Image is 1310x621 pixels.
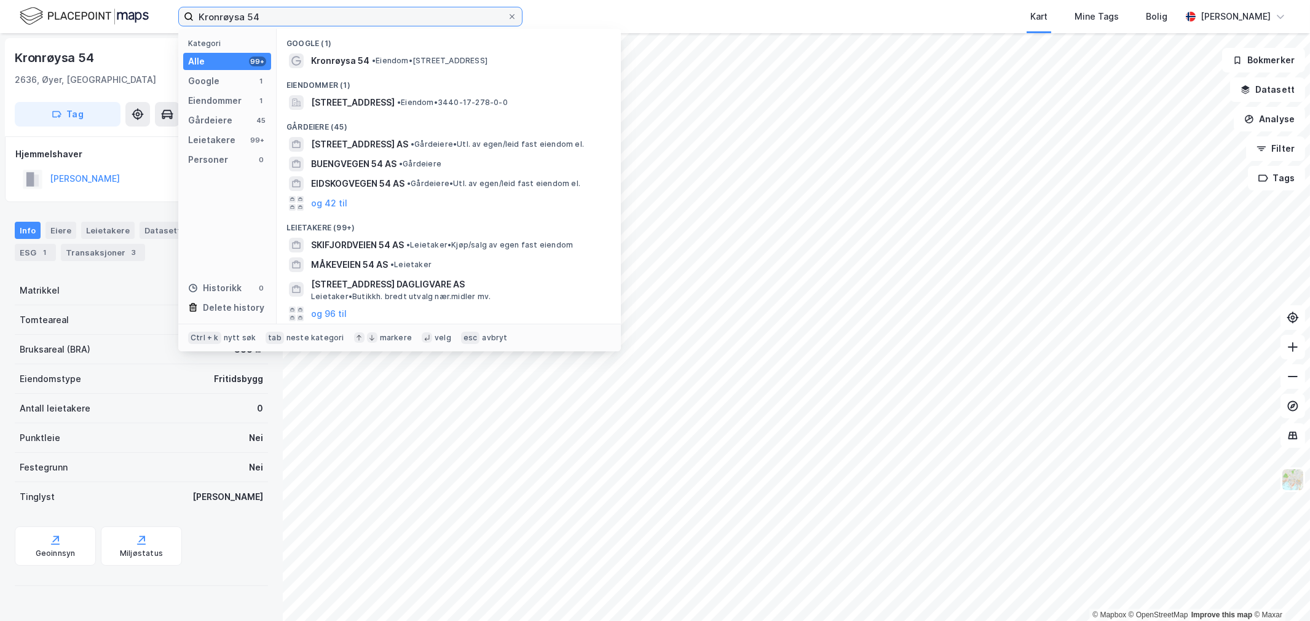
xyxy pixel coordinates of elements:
[188,54,205,69] div: Alle
[1230,77,1305,102] button: Datasett
[257,401,263,416] div: 0
[15,147,267,162] div: Hjemmelshaver
[224,333,256,343] div: nytt søk
[20,490,55,504] div: Tinglyst
[249,57,266,66] div: 99+
[406,240,410,249] span: •
[81,222,135,239] div: Leietakere
[1129,611,1188,619] a: OpenStreetMap
[286,333,344,343] div: neste kategori
[407,179,580,189] span: Gårdeiere • Utl. av egen/leid fast eiendom el.
[15,222,41,239] div: Info
[1030,9,1048,24] div: Kart
[20,342,90,357] div: Bruksareal (BRA)
[411,139,414,149] span: •
[311,257,388,272] span: MÅKEVEIEN 54 AS
[311,277,606,292] span: [STREET_ADDRESS] DAGLIGVARE AS
[390,260,394,269] span: •
[311,196,347,211] button: og 42 til
[397,98,401,107] span: •
[188,281,242,295] div: Historikk
[249,431,263,445] div: Nei
[406,240,573,250] span: Leietaker • Kjøp/salg av egen fast eiendom
[61,244,145,261] div: Transaksjoner
[20,431,60,445] div: Punktleie
[214,372,263,386] div: Fritidsbygg
[188,39,271,48] div: Kategori
[461,332,480,344] div: esc
[15,102,120,127] button: Tag
[277,213,621,235] div: Leietakere (99+)
[20,372,81,386] div: Eiendomstype
[1249,562,1310,621] div: Kontrollprogram for chat
[256,96,266,106] div: 1
[411,139,584,149] span: Gårdeiere • Utl. av egen/leid fast eiendom el.
[188,74,219,88] div: Google
[482,333,507,343] div: avbryt
[277,29,621,51] div: Google (1)
[256,115,266,125] div: 45
[140,222,186,239] div: Datasett
[249,460,263,475] div: Nei
[372,56,487,66] span: Eiendom • [STREET_ADDRESS]
[249,135,266,145] div: 99+
[20,401,90,416] div: Antall leietakere
[311,95,395,110] span: [STREET_ADDRESS]
[380,333,412,343] div: markere
[311,307,347,321] button: og 96 til
[15,48,97,68] div: Kronrøysa 54
[20,460,68,475] div: Festegrunn
[192,490,263,504] div: [PERSON_NAME]
[399,159,403,168] span: •
[20,283,60,298] div: Matrikkel
[188,93,242,108] div: Eiendommer
[1092,611,1126,619] a: Mapbox
[188,332,221,344] div: Ctrl + k
[435,333,451,343] div: velg
[1234,107,1305,131] button: Analyse
[256,283,266,293] div: 0
[188,152,228,167] div: Personer
[120,549,163,558] div: Miljøstatus
[1201,9,1271,24] div: [PERSON_NAME]
[390,260,432,270] span: Leietaker
[311,292,491,302] span: Leietaker • Butikkh. bredt utvalg nær.midler mv.
[39,246,51,259] div: 1
[36,549,76,558] div: Geoinnsyn
[399,159,441,169] span: Gårdeiere
[188,113,232,128] div: Gårdeiere
[20,6,149,27] img: logo.f888ab2527a4732fd821a326f86c7f29.svg
[277,112,621,135] div: Gårdeiere (45)
[266,332,284,344] div: tab
[194,7,507,26] input: Søk på adresse, matrikkel, gårdeiere, leietakere eller personer
[256,155,266,165] div: 0
[311,137,408,152] span: [STREET_ADDRESS] AS
[45,222,76,239] div: Eiere
[128,246,140,259] div: 3
[1281,468,1304,491] img: Z
[1249,562,1310,621] iframe: Chat Widget
[311,157,397,171] span: BUENGVEGEN 54 AS
[311,176,404,191] span: EIDSKOGVEGEN 54 AS
[1146,9,1167,24] div: Bolig
[188,133,235,147] div: Leietakere
[1075,9,1119,24] div: Mine Tags
[277,71,621,93] div: Eiendommer (1)
[311,238,404,252] span: SKIFJORDVEIEN 54 AS
[311,53,369,68] span: Kronrøysa 54
[372,56,376,65] span: •
[203,300,264,315] div: Delete history
[15,72,156,87] div: 2636, Øyer, [GEOGRAPHIC_DATA]
[407,179,411,188] span: •
[1248,166,1305,190] button: Tags
[397,98,508,107] span: Eiendom • 3440-17-278-0-0
[1246,136,1305,161] button: Filter
[15,244,56,261] div: ESG
[1222,48,1305,72] button: Bokmerker
[256,76,266,86] div: 1
[1191,611,1252,619] a: Improve this map
[20,313,69,327] div: Tomteareal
